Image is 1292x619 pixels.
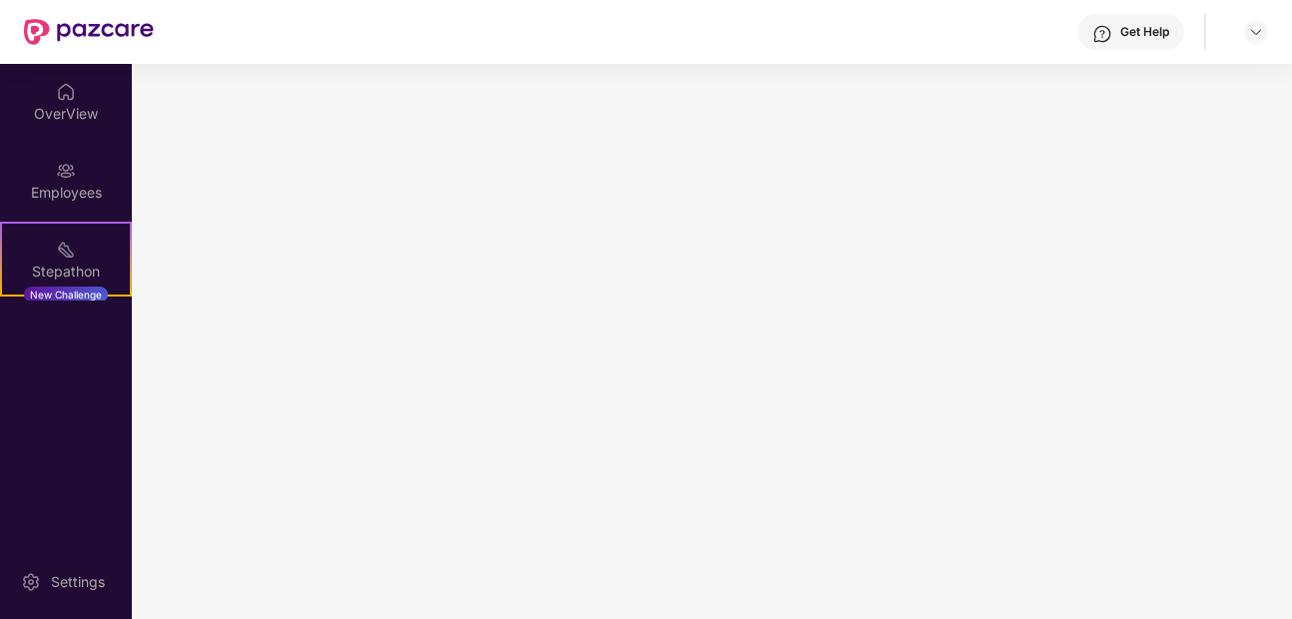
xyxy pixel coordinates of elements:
[1120,24,1169,40] div: Get Help
[24,19,154,45] img: New Pazcare Logo
[21,572,41,592] img: svg+xml;base64,PHN2ZyBpZD0iU2V0dGluZy0yMHgyMCIgeG1sbnM9Imh0dHA6Ly93d3cudzMub3JnLzIwMDAvc3ZnIiB3aW...
[24,287,108,303] div: New Challenge
[2,262,130,282] div: Stepathon
[1248,24,1264,40] img: svg+xml;base64,PHN2ZyBpZD0iRHJvcGRvd24tMzJ4MzIiIHhtbG5zPSJodHRwOi8vd3d3LnczLm9yZy8yMDAwL3N2ZyIgd2...
[56,82,76,102] img: svg+xml;base64,PHN2ZyBpZD0iSG9tZSIgeG1sbnM9Imh0dHA6Ly93d3cudzMub3JnLzIwMDAvc3ZnIiB3aWR0aD0iMjAiIG...
[1092,24,1112,44] img: svg+xml;base64,PHN2ZyBpZD0iSGVscC0zMngzMiIgeG1sbnM9Imh0dHA6Ly93d3cudzMub3JnLzIwMDAvc3ZnIiB3aWR0aD...
[56,240,76,260] img: svg+xml;base64,PHN2ZyB4bWxucz0iaHR0cDovL3d3dy53My5vcmcvMjAwMC9zdmciIHdpZHRoPSIyMSIgaGVpZ2h0PSIyMC...
[56,161,76,181] img: svg+xml;base64,PHN2ZyBpZD0iRW1wbG95ZWVzIiB4bWxucz0iaHR0cDovL3d3dy53My5vcmcvMjAwMC9zdmciIHdpZHRoPS...
[45,572,111,592] div: Settings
